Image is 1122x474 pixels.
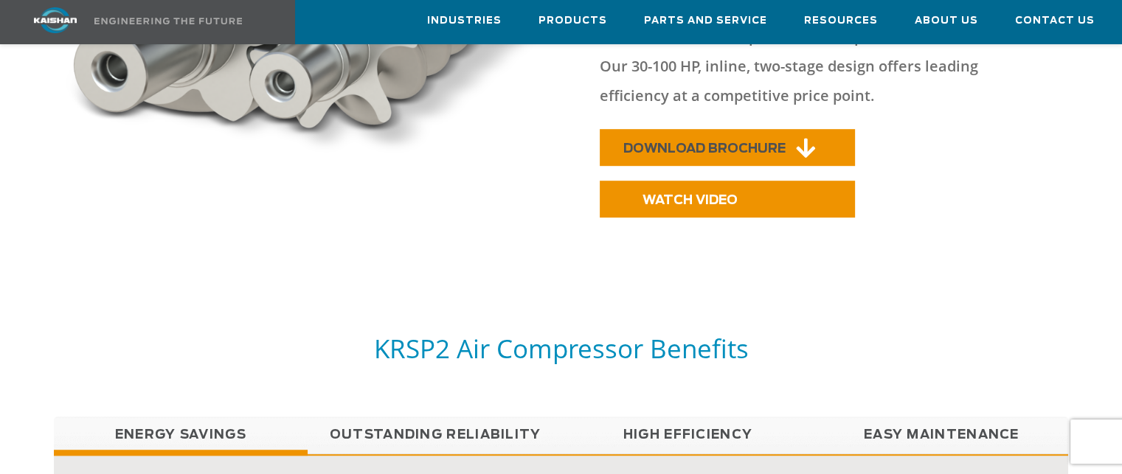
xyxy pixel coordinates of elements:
a: WATCH VIDEO [600,181,855,217]
span: Industries [427,13,502,29]
span: Contact Us [1015,13,1095,29]
span: Resources [804,13,878,29]
span: Parts and Service [644,13,767,29]
span: Products [539,13,607,29]
a: Resources [804,1,878,41]
span: DOWNLOAD BROCHURE [623,142,786,155]
a: About Us [915,1,978,41]
a: Contact Us [1015,1,1095,41]
img: Engineering the future [94,18,242,24]
span: About Us [915,13,978,29]
a: Outstanding Reliability [308,417,561,453]
a: High Efficiency [561,417,814,453]
span: WATCH VIDEO [643,194,738,206]
a: Energy Savings [54,417,308,453]
a: Products [539,1,607,41]
a: Industries [427,1,502,41]
h5: KRSP2 Air Compressor Benefits [54,332,1068,365]
a: DOWNLOAD BROCHURE [600,129,855,166]
a: Parts and Service [644,1,767,41]
a: Easy Maintenance [814,417,1068,453]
